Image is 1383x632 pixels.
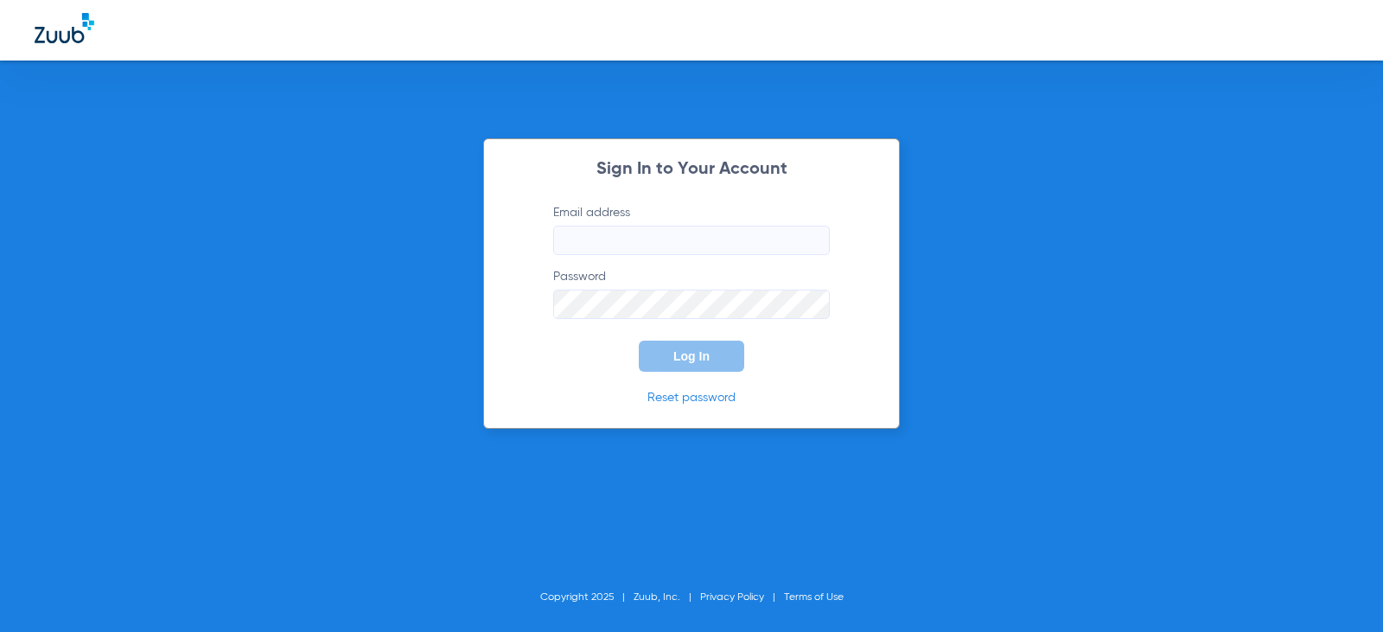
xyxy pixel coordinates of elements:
[639,341,744,372] button: Log In
[35,13,94,43] img: Zuub Logo
[673,349,710,363] span: Log In
[647,392,736,404] a: Reset password
[553,204,830,255] label: Email address
[553,290,830,319] input: Password
[634,589,700,606] li: Zuub, Inc.
[527,161,856,178] h2: Sign In to Your Account
[553,226,830,255] input: Email address
[784,592,844,603] a: Terms of Use
[540,589,634,606] li: Copyright 2025
[700,592,764,603] a: Privacy Policy
[553,268,830,319] label: Password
